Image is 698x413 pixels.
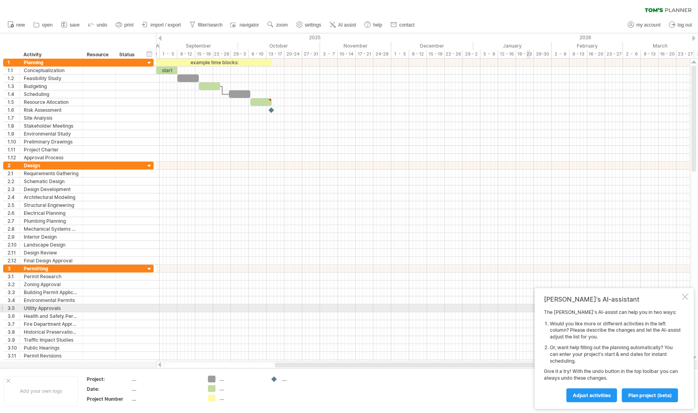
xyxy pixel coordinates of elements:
div: 3.5 [8,304,19,312]
div: February 2026 [552,42,623,50]
div: 3.11 [8,352,19,359]
div: .... [132,386,198,392]
span: settings [305,22,321,28]
div: 1.1 [8,67,19,74]
div: 1 - 5 [160,50,177,58]
div: 8 - 12 [177,50,195,58]
span: AI assist [338,22,356,28]
div: 22 - 26 [213,50,231,58]
div: 3.3 [8,289,19,296]
div: Risk Assessment [24,106,79,114]
div: Preliminary Drawings [24,138,79,145]
div: Site Analysis [24,114,79,122]
div: Status [119,51,137,59]
div: 1.8 [8,122,19,130]
div: 3 [8,265,19,272]
span: zoom [276,22,288,28]
div: [PERSON_NAME]'s AI-assistant [544,295,681,303]
a: Adjust activities [566,388,617,402]
div: 2.10 [8,241,19,249]
div: 1.11 [8,146,19,153]
div: Requirements Gathering [24,170,79,177]
div: Feasibility Study [24,75,79,82]
span: plan project (beta) [628,392,672,398]
div: .... [132,396,198,402]
div: Schematic Design [24,178,79,185]
a: undo [86,20,110,30]
div: Resource [87,51,111,59]
div: 24-28 [374,50,391,58]
div: Health and Safety Permits [24,312,79,320]
div: 1.2 [8,75,19,82]
div: start [156,67,177,74]
div: The [PERSON_NAME]'s AI-assist can help you in two ways: Give it a try! With the undo button in th... [544,309,681,402]
div: Design [24,162,79,169]
div: 9 - 13 [641,50,659,58]
a: zoom [265,20,290,30]
div: 29 - 2 [463,50,481,58]
div: Scheduling [24,90,79,98]
span: navigator [240,22,259,28]
div: 2.2 [8,178,19,185]
a: new [6,20,27,30]
div: 1.4 [8,90,19,98]
div: Landscape Design [24,241,79,249]
div: 2 - 6 [552,50,570,58]
a: navigator [229,20,261,30]
div: 3.9 [8,336,19,344]
a: log out [667,20,694,30]
div: 1.10 [8,138,19,145]
div: 1.12 [8,154,19,161]
div: 1 - 5 [391,50,409,58]
a: save [59,20,82,30]
div: Public Hearings [24,344,79,352]
div: Electrical Planning [24,209,79,217]
div: 3.1 [8,273,19,280]
div: Design Development [24,185,79,193]
div: Design Review [24,249,79,256]
div: January 2026 [473,42,552,50]
a: plan project (beta) [622,388,678,402]
span: my account [637,22,661,28]
div: 15 - 19 [427,50,445,58]
div: Planning [24,59,79,66]
div: 2.4 [8,193,19,201]
div: Environmental Permits [24,296,79,304]
div: 27 - 31 [302,50,320,58]
div: 29 - 3 [231,50,249,58]
div: Permit Research [24,273,79,280]
div: September 2025 [160,42,238,50]
div: Conceptualization [24,67,79,74]
span: log out [678,22,692,28]
div: Project Charter [24,146,79,153]
div: 2.12 [8,257,19,264]
a: help [362,20,385,30]
div: Utility Approvals [24,304,79,312]
div: Historical Preservation Approval [24,328,79,336]
div: Mechanical Systems Design [24,225,79,233]
div: 20-24 [284,50,302,58]
div: example time blocks: [156,59,272,66]
div: Architectural Modeling [24,193,79,201]
div: 23 - 27 [677,50,694,58]
div: 3.12 [8,360,19,367]
div: Zoning Approval [24,281,79,288]
div: 3.6 [8,312,19,320]
li: Would you like more or different activities in the left column? Please describe the changes and l... [550,321,681,340]
div: .... [219,395,263,402]
li: Or, want help filling out the planning automatically? You can enter your project's start & end da... [550,344,681,364]
div: Structural Engineering [24,201,79,209]
div: 3.8 [8,328,19,336]
span: Adjust activities [573,392,611,398]
div: 23 - 27 [605,50,623,58]
div: Resource Allocation [24,98,79,106]
span: undo [97,22,107,28]
div: 2 [8,162,19,169]
div: October 2025 [238,42,320,50]
div: Activity [23,51,78,59]
div: Project: [87,376,130,382]
span: new [16,22,25,28]
div: 26-30 [534,50,552,58]
div: 2.7 [8,217,19,225]
div: 3.7 [8,320,19,328]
